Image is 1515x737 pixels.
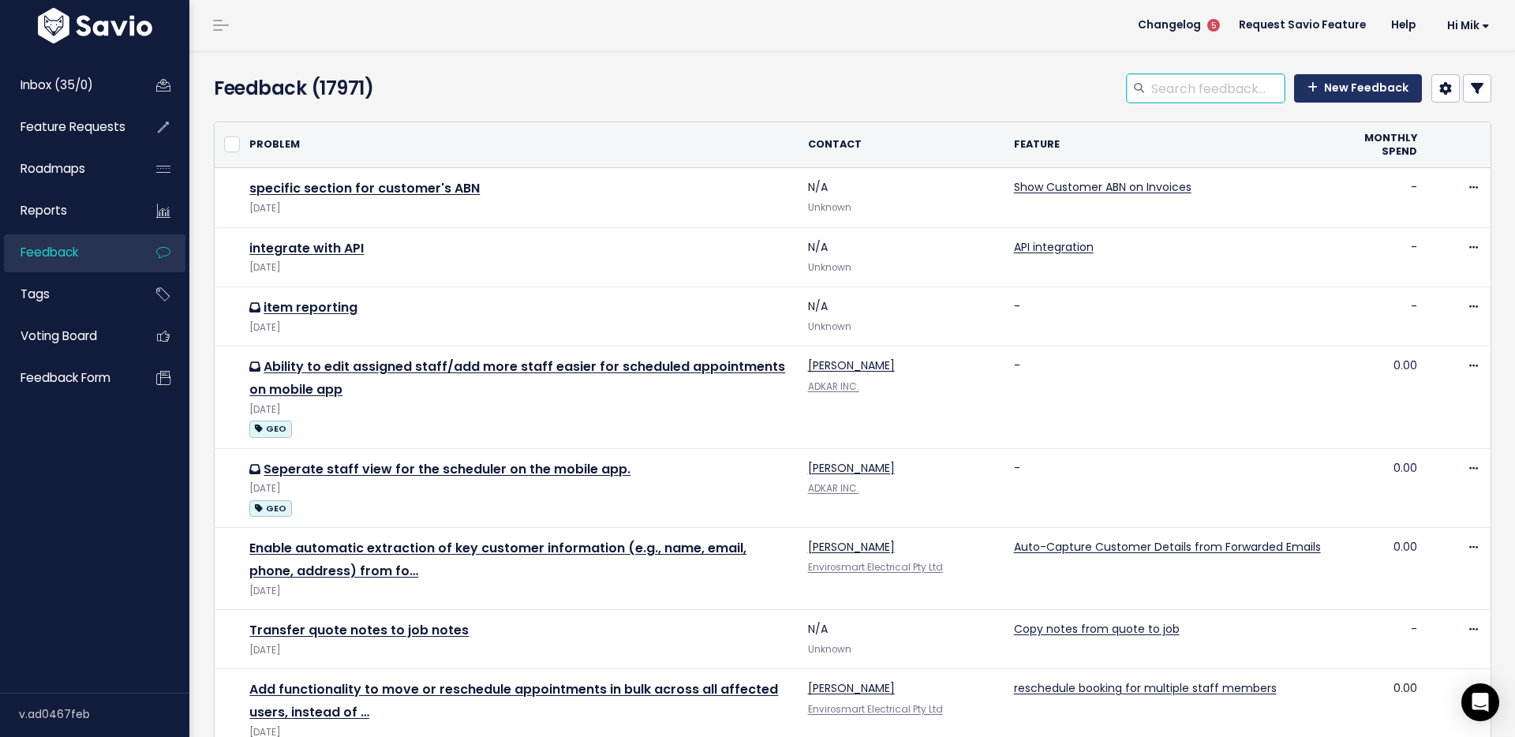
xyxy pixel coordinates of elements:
a: Enable automatic extraction of key customer information (e.g., name, email, phone, address) from fo… [249,539,746,580]
a: [PERSON_NAME] [808,539,895,555]
div: v.ad0467feb [19,694,189,735]
a: Inbox (35/0) [4,67,131,103]
td: 0.00 [1330,527,1427,609]
span: 5 [1207,19,1220,32]
a: Add functionality to move or reschedule appointments in bulk across all affected users, instead of … [249,680,778,721]
a: GEO [249,498,291,518]
td: N/A [799,287,1004,346]
a: GEO [249,418,291,438]
span: Feedback [21,244,78,260]
th: Problem [240,122,798,168]
div: [DATE] [249,200,788,217]
a: Envirosmart Electrical Pty Ltd [808,703,943,716]
td: - [1004,287,1330,346]
a: Feedback [4,234,131,271]
td: - [1330,287,1427,346]
a: Reports [4,193,131,229]
a: Feedback form [4,360,131,396]
a: specific section for customer's ABN [249,179,480,197]
span: GEO [249,421,291,437]
div: [DATE] [249,642,788,659]
a: ADKAR INC. [808,482,859,495]
td: - [1330,168,1427,227]
span: Hi Mik [1447,20,1490,32]
a: Hi Mik [1428,13,1502,38]
span: Voting Board [21,327,97,344]
a: [PERSON_NAME] [808,680,895,696]
span: Reports [21,202,67,219]
input: Search feedback... [1150,74,1285,103]
span: Tags [21,286,50,302]
span: Inbox (35/0) [21,77,93,93]
td: - [1330,227,1427,286]
a: Voting Board [4,318,131,354]
td: - [1004,448,1330,527]
td: 0.00 [1330,346,1427,448]
h4: Feedback (17971) [214,74,624,103]
div: [DATE] [249,402,788,418]
div: [DATE] [249,481,788,497]
a: Copy notes from quote to job [1014,621,1180,637]
a: [PERSON_NAME] [808,357,895,373]
a: Help [1378,13,1428,37]
span: Roadmaps [21,160,85,177]
a: Transfer quote notes to job notes [249,621,469,639]
th: Monthly spend [1330,122,1427,168]
td: 0.00 [1330,448,1427,527]
a: integrate with API [249,239,364,257]
td: N/A [799,168,1004,227]
a: Feature Requests [4,109,131,145]
th: Feature [1004,122,1330,168]
span: GEO [249,500,291,517]
a: Roadmaps [4,151,131,187]
span: Unknown [808,201,851,214]
a: item reporting [264,298,357,316]
span: Unknown [808,261,851,274]
span: Changelog [1138,20,1201,31]
a: Request Savio Feature [1226,13,1378,37]
a: Tags [4,276,131,312]
td: N/A [799,610,1004,669]
span: Feature Requests [21,118,125,135]
td: - [1004,346,1330,448]
a: Envirosmart Electrical Pty Ltd [808,561,943,574]
a: Seperate staff view for the scheduler on the mobile app. [264,460,630,478]
a: Show Customer ABN on Invoices [1014,179,1191,195]
th: Contact [799,122,1004,168]
div: [DATE] [249,320,788,336]
a: Auto-Capture Customer Details from Forwarded Emails [1014,539,1321,555]
a: API integration [1014,239,1094,255]
a: Ability to edit assigned staff/add more staff easier for scheduled appointments on mobile app [249,357,785,398]
a: [PERSON_NAME] [808,460,895,476]
div: [DATE] [249,583,788,600]
a: ADKAR INC. [808,380,859,393]
div: Open Intercom Messenger [1461,683,1499,721]
a: New Feedback [1294,74,1422,103]
span: Feedback form [21,369,110,386]
div: [DATE] [249,260,788,276]
img: logo-white.9d6f32f41409.svg [34,8,156,43]
a: reschedule booking for multiple staff members [1014,680,1277,696]
span: Unknown [808,320,851,333]
span: Unknown [808,643,851,656]
td: N/A [799,227,1004,286]
td: - [1330,610,1427,669]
